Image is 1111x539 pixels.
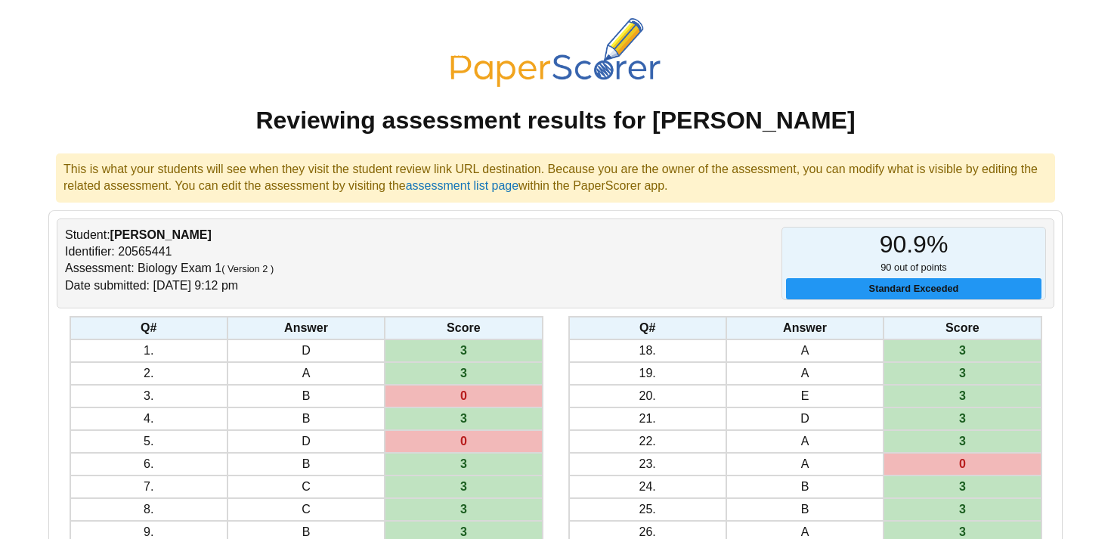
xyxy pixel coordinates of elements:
td: D [227,430,385,453]
td: B [227,407,385,430]
td: C [227,475,385,498]
td: 3 [884,430,1041,453]
div: 90.9% [782,228,1045,262]
td: 3 [385,475,542,498]
b: Standard Exceeded [869,283,959,294]
th: Q# [70,317,227,339]
small: ( Version 2 ) [221,263,274,274]
td: 20. [569,385,726,407]
td: 4. [70,407,227,430]
img: PaperScorer [442,18,669,87]
td: B [227,385,385,407]
td: 3 [884,475,1041,498]
td: A [726,430,884,453]
th: Q# [569,317,726,339]
td: C [227,498,385,521]
div: This is what your students will see when they visit the student review link URL destination. Beca... [56,153,1055,203]
div: Student: Identifier: 20565441 Assessment: Biology Exam 1 Date submitted: [DATE] 9:12 pm [65,227,555,301]
th: Score [884,317,1041,339]
td: 2. [70,362,227,385]
td: 3 [884,407,1041,430]
td: 3 [884,339,1041,362]
td: 3 [884,362,1041,385]
td: 3 [385,498,542,521]
td: 7. [70,475,227,498]
td: A [726,339,884,362]
td: 0 [385,430,542,453]
th: Answer [227,317,385,339]
td: 19. [569,362,726,385]
a: assessment list page [406,179,518,192]
b: [PERSON_NAME] [110,228,212,241]
td: 22. [569,430,726,453]
td: D [726,407,884,430]
td: 6. [70,453,227,475]
td: 23. [569,453,726,475]
h1: Reviewing assessment results for [PERSON_NAME] [48,104,1063,138]
td: 3 [884,498,1041,521]
td: 8. [70,498,227,521]
td: 3 [385,362,542,385]
th: Answer [726,317,884,339]
td: B [726,475,884,498]
td: 0 [385,385,542,407]
td: B [726,498,884,521]
td: B [227,453,385,475]
td: 25. [569,498,726,521]
td: 0 [884,453,1041,475]
td: A [726,453,884,475]
td: 3. [70,385,227,407]
th: Score [385,317,542,339]
td: 3 [385,453,542,475]
td: 1. [70,339,227,362]
td: 3 [385,339,542,362]
td: A [227,362,385,385]
td: A [726,362,884,385]
td: 18. [569,339,726,362]
td: 3 [385,407,542,430]
td: 3 [884,385,1041,407]
td: E [726,385,884,407]
td: 24. [569,475,726,498]
td: 5. [70,430,227,453]
td: D [227,339,385,362]
td: 21. [569,407,726,430]
small: 90 out of points [782,261,1045,299]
